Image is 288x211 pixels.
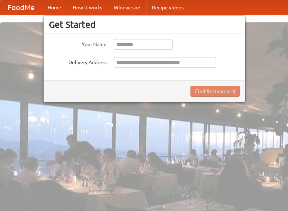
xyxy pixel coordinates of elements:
a: FoodMe [0,0,42,15]
a: Recipe videos [146,0,189,15]
a: How it works [67,0,108,15]
button: Find Restaurants! [190,86,240,97]
label: Your Name [49,39,107,48]
a: Home [42,0,67,15]
label: Delivery Address [49,57,107,66]
a: Who we are [108,0,146,15]
h3: Get Started [49,19,240,30]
